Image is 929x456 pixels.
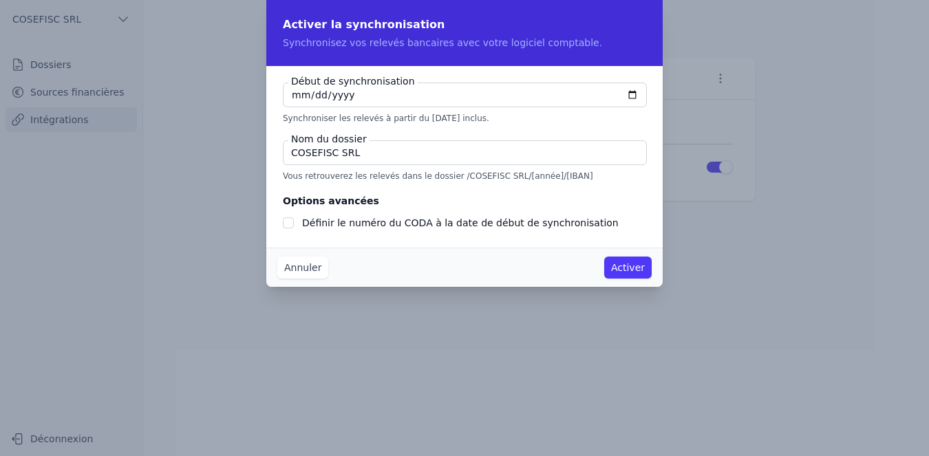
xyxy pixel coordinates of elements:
button: Activer [604,257,652,279]
label: Début de synchronisation [288,74,418,88]
button: Annuler [277,257,328,279]
h2: Activer la synchronisation [283,17,646,33]
p: Vous retrouverez les relevés dans le dossier /COSEFISC SRL/[année]/[IBAN] [283,171,646,182]
legend: Options avancées [283,193,379,209]
label: Nom du dossier [288,132,370,146]
label: Définir le numéro du CODA à la date de début de synchronisation [302,217,619,228]
input: NOM SOCIETE [283,140,647,165]
p: Synchronisez vos relevés bancaires avec votre logiciel comptable. [283,36,646,50]
p: Synchroniser les relevés à partir du [DATE] inclus. [283,113,646,124]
